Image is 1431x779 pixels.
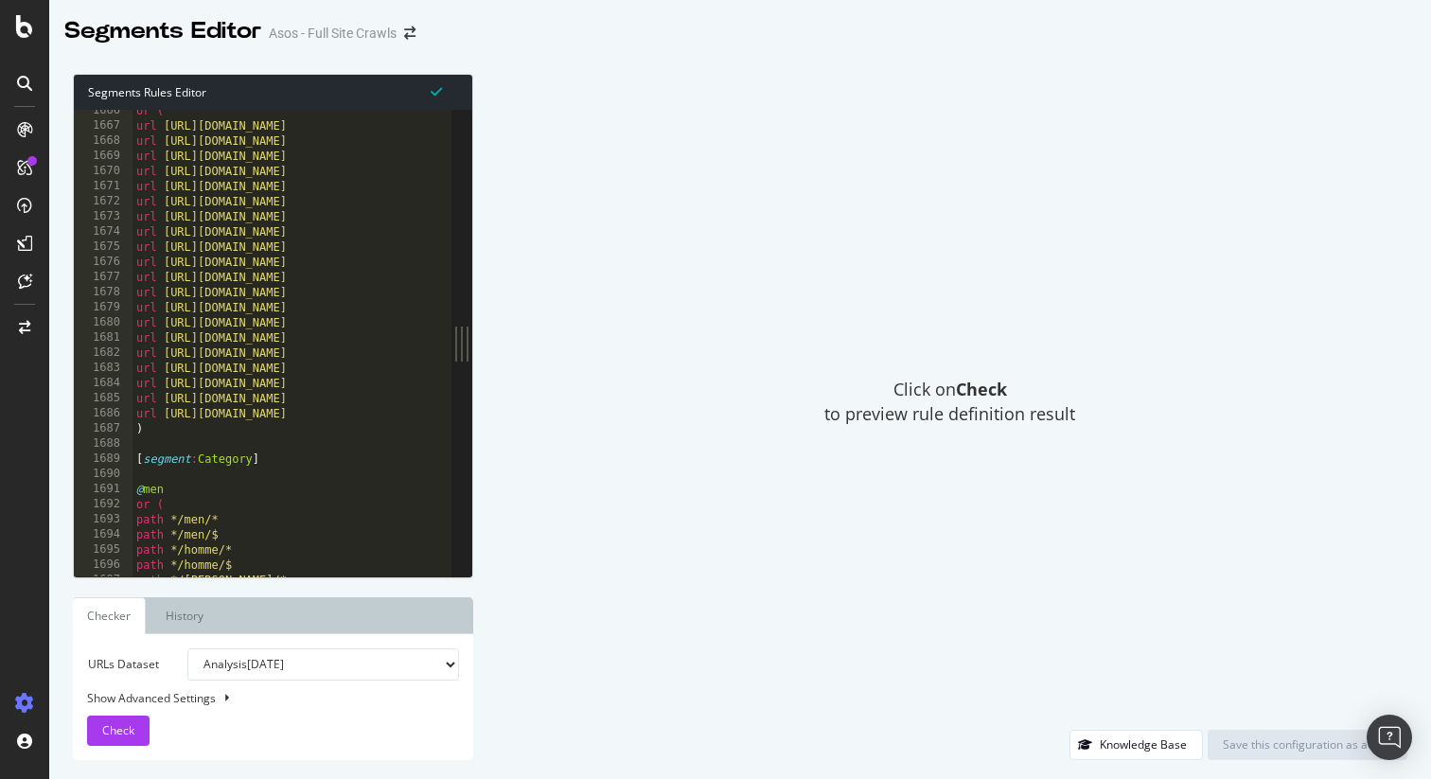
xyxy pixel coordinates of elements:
[73,648,173,681] label: URLs Dataset
[74,436,132,451] div: 1688
[956,378,1007,400] strong: Check
[431,82,442,100] span: Syntax is valid
[74,149,132,164] div: 1669
[74,300,132,315] div: 1679
[73,597,146,634] a: Checker
[1367,715,1412,760] div: Open Intercom Messenger
[74,285,132,300] div: 1678
[74,376,132,391] div: 1684
[1100,736,1187,752] div: Knowledge Base
[102,722,134,738] span: Check
[74,512,132,527] div: 1693
[150,597,219,634] a: History
[1069,730,1203,760] button: Knowledge Base
[74,558,132,573] div: 1696
[74,270,132,285] div: 1677
[64,15,261,47] div: Segments Editor
[74,103,132,118] div: 1666
[74,209,132,224] div: 1673
[1223,736,1392,752] div: Save this configuration as active
[74,75,472,110] div: Segments Rules Editor
[74,542,132,558] div: 1695
[74,118,132,133] div: 1667
[1069,736,1203,752] a: Knowledge Base
[74,164,132,179] div: 1670
[74,527,132,542] div: 1694
[74,467,132,482] div: 1690
[1208,730,1407,760] button: Save this configuration as active
[74,361,132,376] div: 1683
[74,133,132,149] div: 1668
[74,194,132,209] div: 1672
[74,421,132,436] div: 1687
[74,497,132,512] div: 1692
[74,330,132,345] div: 1681
[74,391,132,406] div: 1685
[74,345,132,361] div: 1682
[74,451,132,467] div: 1689
[87,716,150,746] button: Check
[74,573,132,588] div: 1697
[74,406,132,421] div: 1686
[404,27,415,40] div: arrow-right-arrow-left
[74,239,132,255] div: 1675
[74,315,132,330] div: 1680
[74,255,132,270] div: 1676
[73,690,445,706] div: Show Advanced Settings
[74,482,132,497] div: 1691
[74,224,132,239] div: 1674
[74,179,132,194] div: 1671
[269,24,397,43] div: Asos - Full Site Crawls
[824,378,1075,426] span: Click on to preview rule definition result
